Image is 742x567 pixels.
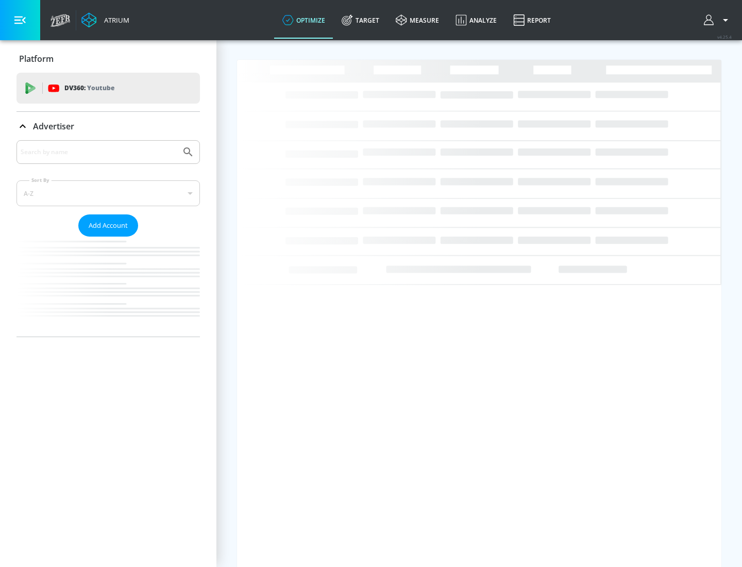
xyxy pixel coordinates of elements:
[387,2,447,39] a: measure
[33,121,74,132] p: Advertiser
[16,237,200,337] nav: list of Advertiser
[21,145,177,159] input: Search by name
[16,73,200,104] div: DV360: Youtube
[16,44,200,73] div: Platform
[505,2,559,39] a: Report
[447,2,505,39] a: Analyze
[81,12,129,28] a: Atrium
[64,82,114,94] p: DV360:
[717,34,732,40] span: v 4.25.4
[16,180,200,206] div: A-Z
[19,53,54,64] p: Platform
[274,2,333,39] a: optimize
[16,140,200,337] div: Advertiser
[89,220,128,231] span: Add Account
[333,2,387,39] a: Target
[78,214,138,237] button: Add Account
[16,112,200,141] div: Advertiser
[29,177,52,184] label: Sort By
[100,15,129,25] div: Atrium
[87,82,114,93] p: Youtube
